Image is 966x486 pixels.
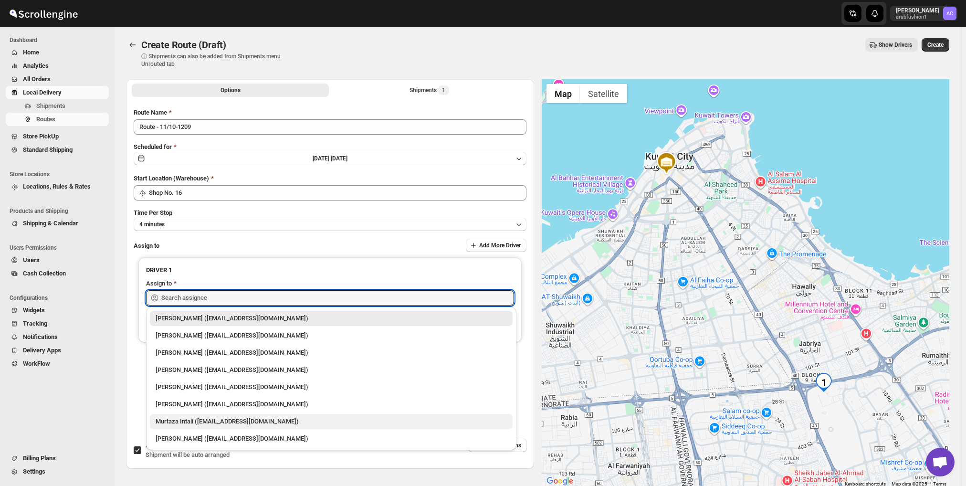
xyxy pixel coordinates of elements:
[927,41,944,49] span: Create
[134,242,159,249] span: Assign to
[23,306,45,314] span: Widgets
[146,451,230,458] span: Shipment will be auto arranged
[23,333,58,340] span: Notifications
[10,170,110,178] span: Store Locations
[546,84,580,103] button: Show street map
[6,46,109,59] button: Home
[156,365,507,375] div: [PERSON_NAME] ([EMAIL_ADDRESS][DOMAIN_NAME])
[146,395,516,412] li: Anil Trivedi (siddhu37.trivedi@gmail.com)
[6,357,109,370] button: WorkFlow
[139,221,165,228] span: 4 minutes
[141,39,226,51] span: Create Route (Draft)
[23,75,51,83] span: All Orders
[134,209,172,216] span: Time Per Stop
[156,348,507,358] div: [PERSON_NAME] ([EMAIL_ADDRESS][DOMAIN_NAME])
[925,457,945,476] button: Map camera controls
[134,109,167,116] span: Route Name
[134,152,526,165] button: [DATE]|[DATE]
[10,36,110,44] span: Dashboard
[156,331,507,340] div: [PERSON_NAME] ([EMAIL_ADDRESS][DOMAIN_NAME])
[313,155,331,162] span: [DATE] |
[156,400,507,409] div: [PERSON_NAME] ([EMAIL_ADDRESS][DOMAIN_NAME])
[8,1,79,25] img: ScrollEngine
[149,185,526,201] input: Search location
[146,429,516,446] li: Nagendra Reddy (fnsalonsecretary@gmail.com)
[6,99,109,113] button: Shipments
[146,311,516,326] li: Abizer Chikhly (abizertc@gmail.com)
[146,343,516,360] li: Murtaza Bhai Sagwara (murtazarata786@gmail.com)
[36,102,65,109] span: Shipments
[23,468,45,475] span: Settings
[6,452,109,465] button: Billing Plans
[146,279,172,288] div: Assign to
[890,6,957,21] button: User menu
[879,41,912,49] span: Show Drivers
[6,217,109,230] button: Shipping & Calendar
[466,239,526,252] button: Add More Driver
[23,256,40,264] span: Users
[922,38,949,52] button: Create
[479,242,521,249] span: Add More Driver
[6,180,109,193] button: Locations, Rules & Rates
[6,267,109,280] button: Cash Collection
[161,290,514,306] input: Search assignee
[946,11,953,17] text: AC
[6,317,109,330] button: Tracking
[126,100,534,417] div: All Route Options
[146,360,516,378] li: Ali Hussain (alihita52@gmail.com)
[814,373,833,392] div: 1
[23,454,56,462] span: Billing Plans
[943,7,956,20] span: Abizer Chikhly
[865,38,918,52] button: Show Drivers
[896,14,939,20] p: arabfashion1
[6,73,109,86] button: All Orders
[10,207,110,215] span: Products and Shipping
[134,218,526,231] button: 4 minutes
[6,330,109,344] button: Notifications
[156,314,507,323] div: [PERSON_NAME] ([EMAIL_ADDRESS][DOMAIN_NAME])
[141,53,292,68] p: ⓘ Shipments can also be added from Shipments menu Unrouted tab
[23,133,59,140] span: Store PickUp
[36,116,55,123] span: Routes
[10,294,110,302] span: Configurations
[146,326,516,343] li: Aziz Taher (azizchikhly53@gmail.com)
[23,89,62,96] span: Local Delivery
[23,270,66,277] span: Cash Collection
[146,378,516,395] li: Manan Miyaji (miyaji5253@gmail.com)
[156,417,507,426] div: Murtaza Intali ([EMAIL_ADDRESS][DOMAIN_NAME])
[6,254,109,267] button: Users
[442,86,445,94] span: 1
[6,113,109,126] button: Routes
[580,84,627,103] button: Show satellite imagery
[134,143,172,150] span: Scheduled for
[126,38,139,52] button: Routes
[23,360,50,367] span: WorkFlow
[6,304,109,317] button: Widgets
[23,347,61,354] span: Delivery Apps
[23,146,73,153] span: Standard Shipping
[134,119,526,135] input: Eg: Bengaluru Route
[23,49,39,56] span: Home
[409,85,449,95] div: Shipments
[220,86,241,94] span: Options
[132,84,329,97] button: All Route Options
[331,84,528,97] button: Selected Shipments
[23,220,78,227] span: Shipping & Calendar
[156,434,507,444] div: [PERSON_NAME] ([EMAIL_ADDRESS][DOMAIN_NAME])
[331,155,347,162] span: [DATE]
[896,7,939,14] p: [PERSON_NAME]
[10,244,110,252] span: Users Permissions
[23,320,47,327] span: Tracking
[23,62,49,69] span: Analytics
[146,265,514,275] h3: DRIVER 1
[6,59,109,73] button: Analytics
[926,448,955,476] div: Open chat
[156,382,507,392] div: [PERSON_NAME] ([EMAIL_ADDRESS][DOMAIN_NAME])
[146,442,178,449] span: AI Optimize
[23,183,91,190] span: Locations, Rules & Rates
[6,344,109,357] button: Delivery Apps
[134,175,209,182] span: Start Location (Warehouse)
[146,412,516,429] li: Murtaza Intali (intaliwalamurtaza@gmail.com)
[6,465,109,478] button: Settings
